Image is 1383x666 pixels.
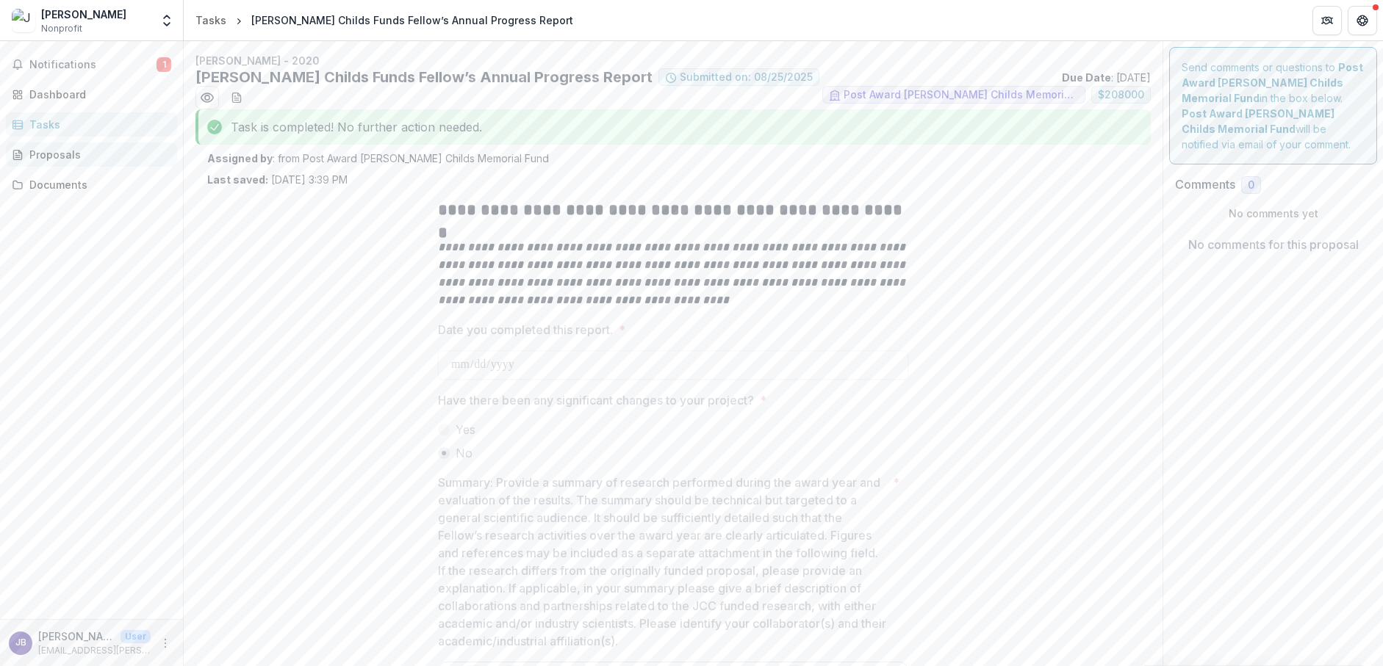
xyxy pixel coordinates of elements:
span: No [456,444,473,462]
span: Yes [456,421,475,438]
div: Tasks [29,117,165,132]
nav: breadcrumb [190,10,579,31]
span: Notifications [29,59,157,71]
p: [EMAIL_ADDRESS][PERSON_NAME][DOMAIN_NAME] [38,644,151,657]
p: Have there been any significant changes to your project? [438,391,754,409]
button: More [157,634,174,652]
p: Summary: Provide a summary of research performed during the award year and evaluation of the resu... [438,474,887,650]
span: 0 [1248,179,1254,192]
span: Submitted on: 08/25/2025 [680,71,813,84]
button: Partners [1312,6,1342,35]
a: Documents [6,173,177,197]
a: Tasks [6,112,177,137]
span: Nonprofit [41,22,82,35]
a: Tasks [190,10,232,31]
span: Post Award [PERSON_NAME] Childs Memorial Fund [844,89,1079,101]
button: Open entity switcher [157,6,177,35]
div: Documents [29,177,165,192]
strong: Assigned by [207,152,273,164]
a: Dashboard [6,82,177,106]
p: [PERSON_NAME] - 2020 [195,53,1151,68]
h2: Comments [1175,178,1235,192]
div: Juan Barajas [15,638,26,648]
div: [PERSON_NAME] Childs Funds Fellow’s Annual Progress Report [251,12,573,28]
div: Send comments or questions to in the box below. will be notified via email of your comment. [1169,47,1377,164]
button: Preview 4a6546ae-af60-41f6-9270-48c3557b9154.pdf [195,86,219,109]
p: No comments yet [1175,206,1371,221]
h2: [PERSON_NAME] Childs Funds Fellow’s Annual Progress Report [195,68,653,86]
p: [DATE] 3:39 PM [207,172,348,187]
button: Get Help [1348,6,1377,35]
a: Proposals [6,142,177,167]
p: User [121,630,151,643]
button: Notifications1 [6,53,177,76]
strong: Post Award [PERSON_NAME] Childs Memorial Fund [1182,107,1334,135]
span: 1 [157,57,171,72]
p: Date you completed this report. [438,321,613,339]
strong: Post Award [PERSON_NAME] Childs Memorial Fund [1182,61,1363,104]
p: No comments for this proposal [1188,236,1359,253]
strong: Last saved: [207,173,268,186]
p: : [DATE] [1062,70,1151,85]
p: : from Post Award [PERSON_NAME] Childs Memorial Fund [207,151,1139,166]
p: [PERSON_NAME] [38,629,115,644]
div: Dashboard [29,87,165,102]
div: [PERSON_NAME] [41,7,126,22]
div: Proposals [29,147,165,162]
button: download-word-button [225,86,248,109]
span: $ 208000 [1098,89,1144,101]
div: Task is completed! No further action needed. [195,109,1151,145]
strong: Due Date [1062,71,1111,84]
div: Tasks [195,12,226,28]
img: Juan Barajas [12,9,35,32]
